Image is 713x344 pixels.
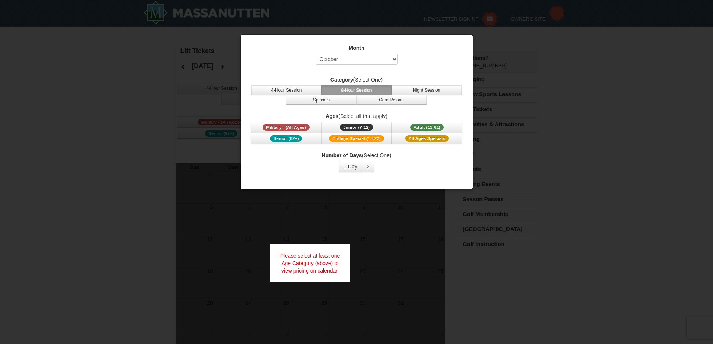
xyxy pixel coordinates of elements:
label: (Select One) [250,76,463,83]
span: College Special (18-22) [329,135,384,142]
button: Military - (All Ages) [251,122,321,133]
strong: Month [349,45,365,51]
span: Adult (13-61) [410,124,444,131]
strong: Number of Days [322,152,362,158]
button: 4-Hour Session [251,85,322,95]
div: Please select at least one Age Category (above) to view pricing on calendar. [270,244,351,282]
button: All Ages Specials [392,133,462,144]
button: Specials [286,95,356,105]
button: Senior (62+) [251,133,321,144]
strong: Ages [326,113,338,119]
button: 8-Hour Session [321,85,391,95]
button: Adult (13-61) [392,122,462,133]
strong: Category [330,77,353,83]
label: (Select all that apply) [250,112,463,120]
span: All Ages Specials [405,135,449,142]
span: Junior (7-12) [340,124,373,131]
label: (Select One) [250,152,463,159]
button: College Special (18-22) [321,133,391,144]
button: Night Session [391,85,462,95]
button: Card Reload [356,95,427,105]
span: Senior (62+) [270,135,302,142]
button: Junior (7-12) [321,122,391,133]
span: Military - (All Ages) [263,124,310,131]
button: 1 Day [339,161,362,172]
button: 2 [362,161,374,172]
